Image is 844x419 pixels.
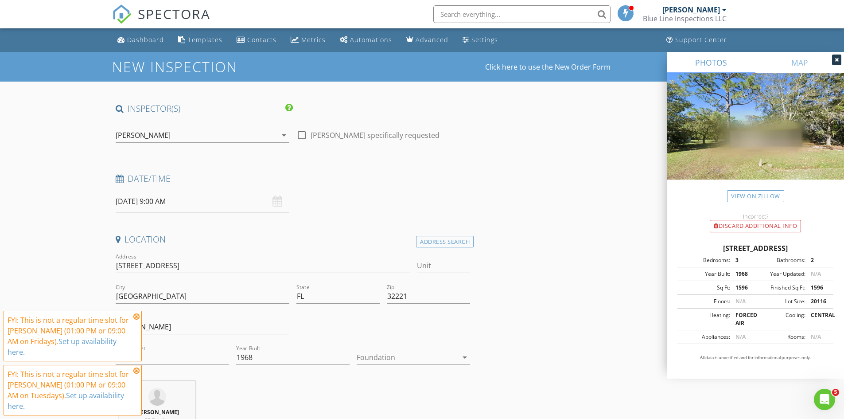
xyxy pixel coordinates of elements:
[116,131,171,139] div: [PERSON_NAME]
[662,5,720,14] div: [PERSON_NAME]
[730,256,755,264] div: 3
[677,355,833,361] p: All data is unverified and for informational purposes only.
[727,190,784,202] a: View on Zillow
[459,32,502,48] a: Settings
[667,213,844,220] div: Incorrect?
[667,52,755,73] a: PHOTOS
[8,369,131,411] div: FYI: This is not a regular time slot for [PERSON_NAME] (01:00 PM or 09:00 AM on Tuesdays).
[403,32,452,48] a: Advanced
[730,270,755,278] div: 1968
[301,35,326,44] div: Metrics
[188,35,222,44] div: Templates
[233,32,280,48] a: Contacts
[471,35,498,44] div: Settings
[680,298,730,305] div: Floors:
[675,35,727,44] div: Support Center
[755,256,805,264] div: Bathrooms:
[755,298,805,305] div: Lot Size:
[735,298,746,305] span: N/A
[710,220,801,232] div: Discard Additional info
[116,234,471,245] h4: Location
[730,311,755,327] div: FORCED AIR
[680,311,730,327] div: Heating:
[148,388,166,406] img: default-user-f0147aede5fd5fa78ca7ade42f37bd4542148d508eef1c3d3ea960f66861d68b.jpg
[814,389,835,410] iframe: Intercom live chat
[138,4,210,23] span: SPECTORA
[680,284,730,292] div: Sq Ft:
[114,32,167,48] a: Dashboard
[677,243,833,254] div: [STREET_ADDRESS]
[175,32,226,48] a: Templates
[735,333,746,341] span: N/A
[755,270,805,278] div: Year Updated:
[805,284,831,292] div: 1596
[755,311,805,327] div: Cooling:
[811,333,821,341] span: N/A
[135,408,179,416] strong: [PERSON_NAME]
[680,333,730,341] div: Appliances:
[311,131,440,140] label: [PERSON_NAME] specifically requested
[8,391,124,411] a: Set up availability here.
[127,35,164,44] div: Dashboard
[116,103,293,114] h4: INSPECTOR(S)
[247,35,276,44] div: Contacts
[755,52,844,73] a: MAP
[287,32,329,48] a: Metrics
[805,256,831,264] div: 2
[112,59,308,74] h1: New Inspection
[663,32,731,48] a: Support Center
[336,32,396,48] a: Automations (Basic)
[8,337,117,357] a: Set up availability here.
[279,130,289,141] i: arrow_drop_down
[805,311,831,327] div: CENTRAL
[416,35,448,44] div: Advanced
[112,12,210,31] a: SPECTORA
[8,315,131,357] div: FYI: This is not a regular time slot for [PERSON_NAME] (01:00 PM or 09:00 AM on Fridays).
[680,256,730,264] div: Bedrooms:
[667,73,844,201] img: streetview
[459,352,470,363] i: arrow_drop_down
[805,298,831,305] div: 20116
[680,270,730,278] div: Year Built:
[755,333,805,341] div: Rooms:
[643,14,727,23] div: Blue Line Inspections LLC
[116,191,289,212] input: Select date
[116,173,471,184] h4: Date/Time
[416,236,474,248] div: Address Search
[755,284,805,292] div: Finished Sq Ft:
[112,4,132,24] img: The Best Home Inspection Software - Spectora
[485,63,611,70] a: Click here to use the New Order Form
[832,389,839,396] span: 5
[730,284,755,292] div: 1596
[811,270,821,278] span: N/A
[350,35,392,44] div: Automations
[433,5,611,23] input: Search everything...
